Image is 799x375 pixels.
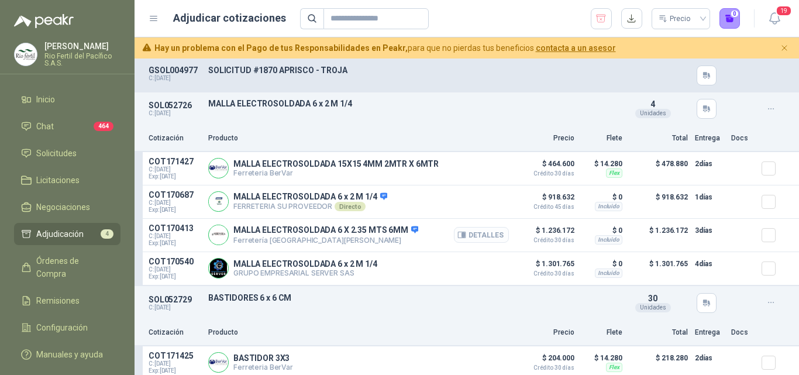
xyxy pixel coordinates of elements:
[208,99,617,108] p: MALLA ELECTROSOLDADA 6 x 2 M 1/4
[149,75,201,82] p: C: [DATE]
[44,42,120,50] p: [PERSON_NAME]
[149,199,201,207] span: C: [DATE]
[581,327,622,338] p: Flete
[536,43,616,53] a: contacta a un asesor
[36,294,80,307] span: Remisiones
[14,250,120,285] a: Órdenes de Compra
[173,10,286,26] h1: Adjudicar cotizaciones
[14,88,120,111] a: Inicio
[629,351,688,374] p: $ 218.280
[14,316,120,339] a: Configuración
[149,266,201,273] span: C: [DATE]
[149,223,201,233] p: COT170413
[14,115,120,137] a: Chat464
[233,192,387,202] p: MALLA ELECTROSOLDADA 6 x 2 M 1/4
[695,133,724,144] p: Entrega
[14,169,120,191] a: Licitaciones
[14,14,74,28] img: Logo peakr
[629,257,688,280] p: $ 1.301.765
[695,351,724,365] p: 2 días
[14,343,120,366] a: Manuales y ayuda
[629,190,688,214] p: $ 918.632
[149,295,201,304] p: SOL052729
[516,238,574,243] span: Crédito 30 días
[516,327,574,338] p: Precio
[648,294,657,303] span: 30
[650,99,655,109] span: 4
[36,348,103,361] span: Manuales y ayuda
[516,271,574,277] span: Crédito 30 días
[36,120,54,133] span: Chat
[233,363,293,371] p: Ferreteria BerVar
[208,293,617,302] p: BASTIDORES 6 x 6 CM
[15,43,37,66] img: Company Logo
[629,223,688,247] p: $ 1.236.172
[208,66,617,75] p: SOLICITUD #1870 APRISCO - TROJA
[44,53,120,67] p: Rio Fertil del Pacífico S.A.S.
[101,229,113,239] span: 4
[36,174,80,187] span: Licitaciones
[516,133,574,144] p: Precio
[635,303,671,312] div: Unidades
[14,290,120,312] a: Remisiones
[516,157,574,177] p: $ 464.600
[209,159,228,178] img: Company Logo
[36,201,90,214] span: Negociaciones
[516,190,574,210] p: $ 918.632
[233,159,439,168] p: MALLA ELECTROSOLDADA 15X15 4MM 2MTR X 6MTR
[208,133,509,144] p: Producto
[516,171,574,177] span: Crédito 30 días
[154,42,616,54] span: para que no pierdas tus beneficios
[695,223,724,238] p: 3 días
[606,168,622,178] div: Flex
[695,257,724,271] p: 4 días
[581,133,622,144] p: Flete
[149,327,201,338] p: Cotización
[606,363,622,372] div: Flex
[208,327,509,338] p: Producto
[149,351,201,360] p: COT171425
[149,240,201,247] span: Exp: [DATE]
[14,223,120,245] a: Adjudicación4
[595,202,622,211] div: Incluido
[581,351,622,365] p: $ 14.280
[149,110,201,117] p: C: [DATE]
[149,233,201,240] span: C: [DATE]
[777,41,792,56] button: Cerrar
[149,101,201,110] p: SOL052726
[764,8,785,29] button: 19
[36,321,88,334] span: Configuración
[581,257,622,271] p: $ 0
[36,254,109,280] span: Órdenes de Compra
[149,190,201,199] p: COT170687
[335,202,366,211] div: Directo
[209,353,228,372] img: Company Logo
[233,259,377,269] p: MALLA ELECTROSOLDADA 6 x 2 M 1/4
[516,351,574,371] p: $ 204.000
[595,269,622,278] div: Incluido
[233,353,293,363] p: BASTIDOR 3X3
[629,327,688,338] p: Total
[149,133,201,144] p: Cotización
[516,204,574,210] span: Crédito 45 días
[516,223,574,243] p: $ 1.236.172
[14,196,120,218] a: Negociaciones
[516,365,574,371] span: Crédito 30 días
[149,273,201,280] span: Exp: [DATE]
[581,223,622,238] p: $ 0
[209,192,228,211] img: Company Logo
[149,157,201,166] p: COT171427
[233,168,439,177] p: Ferreteria BerVar
[595,235,622,245] div: Incluido
[516,257,574,277] p: $ 1.301.765
[695,157,724,171] p: 2 días
[36,228,84,240] span: Adjudicación
[36,93,55,106] span: Inicio
[14,142,120,164] a: Solicitudes
[209,225,228,245] img: Company Logo
[149,66,201,75] p: GSOL004977
[149,367,201,374] span: Exp: [DATE]
[149,257,201,266] p: COT170540
[659,10,693,27] div: Precio
[149,207,201,214] span: Exp: [DATE]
